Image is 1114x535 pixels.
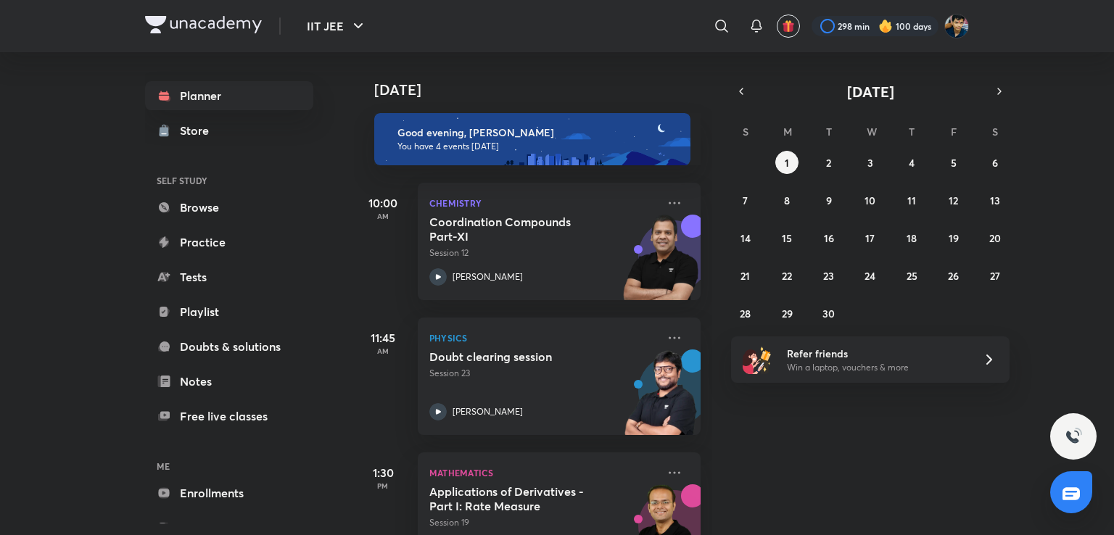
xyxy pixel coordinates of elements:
[775,302,799,325] button: September 29, 2025
[734,264,757,287] button: September 21, 2025
[951,125,957,138] abbr: Friday
[867,156,873,170] abbr: September 3, 2025
[782,20,795,33] img: avatar
[429,484,610,513] h5: Applications of Derivatives - Part I: Rate Measure
[775,188,799,212] button: September 8, 2025
[145,228,313,257] a: Practice
[782,307,793,320] abbr: September 29, 2025
[909,156,915,170] abbr: September 4, 2025
[948,269,959,283] abbr: September 26, 2025
[867,125,877,138] abbr: Wednesday
[782,231,792,245] abbr: September 15, 2025
[990,269,1000,283] abbr: September 27, 2025
[826,125,832,138] abbr: Tuesday
[429,194,657,212] p: Chemistry
[983,188,1007,212] button: September 13, 2025
[859,226,882,249] button: September 17, 2025
[397,141,677,152] p: You have 4 events [DATE]
[354,194,412,212] h5: 10:00
[942,188,965,212] button: September 12, 2025
[621,215,701,315] img: unacademy
[983,151,1007,174] button: September 6, 2025
[826,156,831,170] abbr: September 2, 2025
[822,307,835,320] abbr: September 30, 2025
[824,231,834,245] abbr: September 16, 2025
[354,464,412,481] h5: 1:30
[826,194,832,207] abbr: September 9, 2025
[145,16,262,33] img: Company Logo
[949,194,958,207] abbr: September 12, 2025
[374,113,690,165] img: evening
[865,231,875,245] abbr: September 17, 2025
[992,125,998,138] abbr: Saturday
[951,156,957,170] abbr: September 5, 2025
[900,226,923,249] button: September 18, 2025
[453,405,523,418] p: [PERSON_NAME]
[859,188,882,212] button: September 10, 2025
[983,226,1007,249] button: September 20, 2025
[145,16,262,37] a: Company Logo
[817,264,841,287] button: September 23, 2025
[817,188,841,212] button: September 9, 2025
[734,226,757,249] button: September 14, 2025
[775,264,799,287] button: September 22, 2025
[429,516,657,529] p: Session 19
[992,156,998,170] abbr: September 6, 2025
[354,329,412,347] h5: 11:45
[145,81,313,110] a: Planner
[907,231,917,245] abbr: September 18, 2025
[429,349,610,364] h5: Doubt clearing session
[145,454,313,478] h6: ME
[784,194,790,207] abbr: September 8, 2025
[942,264,965,287] button: September 26, 2025
[909,125,915,138] abbr: Thursday
[740,231,751,245] abbr: September 14, 2025
[740,307,751,320] abbr: September 28, 2025
[145,116,313,145] a: Store
[859,151,882,174] button: September 3, 2025
[397,126,677,139] h6: Good evening, [PERSON_NAME]
[775,151,799,174] button: September 1, 2025
[782,269,792,283] abbr: September 22, 2025
[859,264,882,287] button: September 24, 2025
[989,231,1001,245] abbr: September 20, 2025
[429,246,657,260] p: Session 12
[453,270,523,283] p: [PERSON_NAME]
[429,464,657,481] p: Mathematics
[900,264,923,287] button: September 25, 2025
[990,194,1000,207] abbr: September 13, 2025
[944,14,969,38] img: SHREYANSH GUPTA
[743,125,748,138] abbr: Sunday
[354,481,412,490] p: PM
[145,478,313,507] a: Enrollments
[354,347,412,355] p: AM
[298,12,376,41] button: IIT JEE
[775,226,799,249] button: September 15, 2025
[785,156,789,170] abbr: September 1, 2025
[145,332,313,361] a: Doubts & solutions
[145,367,313,396] a: Notes
[900,188,923,212] button: September 11, 2025
[907,269,917,283] abbr: September 25, 2025
[942,151,965,174] button: September 5, 2025
[145,168,313,193] h6: SELF STUDY
[429,215,610,244] h5: Coordination Compounds Part-XI
[817,151,841,174] button: September 2, 2025
[743,345,772,374] img: referral
[847,82,894,101] span: [DATE]
[787,361,965,374] p: Win a laptop, vouchers & more
[145,402,313,431] a: Free live classes
[983,264,1007,287] button: September 27, 2025
[429,329,657,347] p: Physics
[1065,428,1082,445] img: ttu
[734,188,757,212] button: September 7, 2025
[145,262,313,291] a: Tests
[949,231,959,245] abbr: September 19, 2025
[907,194,916,207] abbr: September 11, 2025
[145,193,313,222] a: Browse
[743,194,748,207] abbr: September 7, 2025
[787,346,965,361] h6: Refer friends
[145,297,313,326] a: Playlist
[942,226,965,249] button: September 19, 2025
[865,194,875,207] abbr: September 10, 2025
